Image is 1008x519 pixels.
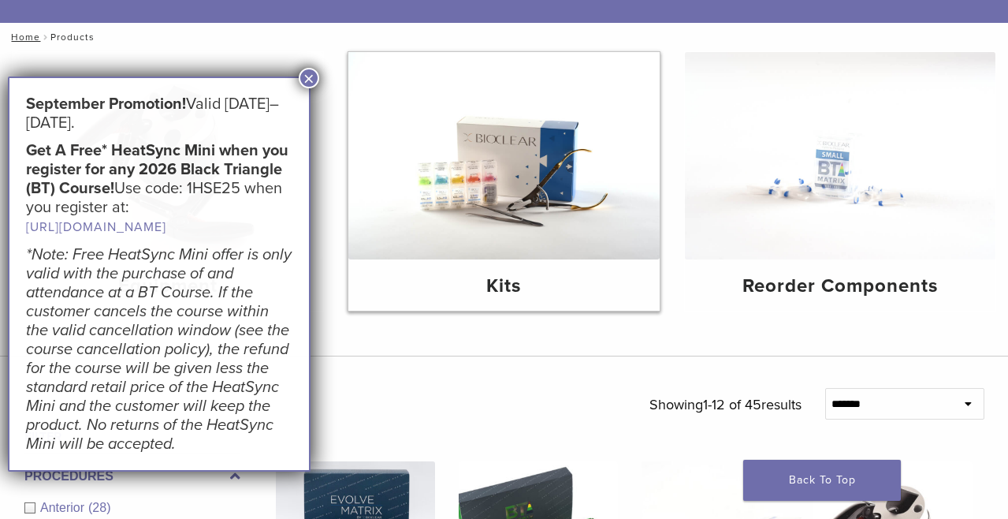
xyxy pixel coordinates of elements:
strong: September Promotion! [26,95,186,114]
img: Reorder Components [685,52,995,259]
span: (28) [88,501,110,514]
a: Reorder Components [685,52,995,311]
h5: Valid [DATE]–[DATE]. [26,95,292,133]
a: Home [6,32,40,43]
a: Kits [348,52,659,311]
h4: Reorder Components [697,272,983,301]
em: *Note: Free HeatSync Mini offer is only valid with the purchase of and attendance at a BT Course.... [26,245,292,454]
span: Anterior [40,501,88,514]
img: Equipment [13,52,323,259]
a: [URL][DOMAIN_NAME] [26,219,166,235]
span: 1-12 of 45 [703,396,761,413]
h5: Use code: 1HSE25 when you register at: [26,141,292,237]
img: Kits [348,52,659,259]
strong: Get A Free* HeatSync Mini when you register for any 2026 Black Triangle (BT) Course! [26,141,288,198]
label: Procedures [24,467,240,486]
span: / [40,33,50,41]
a: Back To Top [743,460,901,501]
h4: Kits [361,272,646,301]
a: Equipment [13,52,323,311]
button: Close [299,68,319,88]
p: Showing results [649,388,802,421]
